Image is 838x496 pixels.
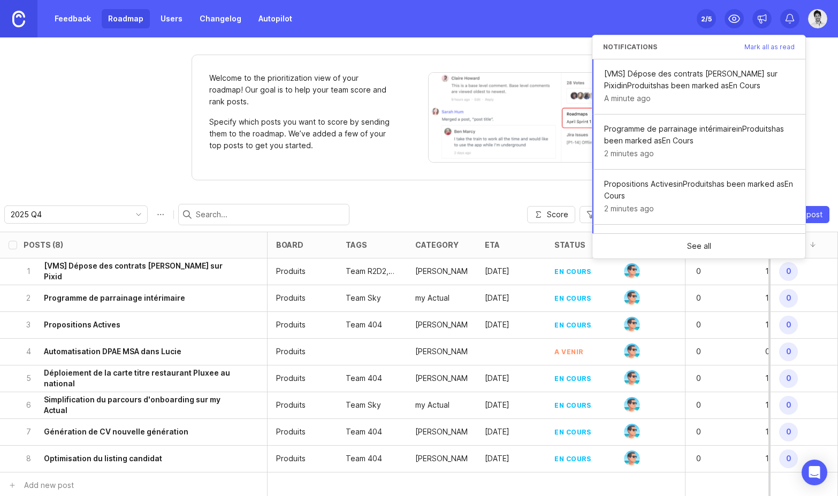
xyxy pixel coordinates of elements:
p: Produits [276,426,306,437]
a: Users [154,9,189,28]
p: [PERSON_NAME] [415,453,468,464]
span: Score [547,209,568,220]
span: 0 [779,316,798,334]
div: Lucie [415,266,468,277]
div: tags [346,241,367,249]
div: eta [485,241,500,249]
p: 0 [694,264,727,279]
div: Team 404 [346,426,382,437]
a: Automatisation DPAE MSA dans LucieinProduitshas been marked asA Venir2 minutes ago [592,225,805,280]
p: 1 [763,291,796,306]
p: Team Sky [346,400,381,410]
p: 0 [694,291,727,306]
h6: Automatisation DPAE MSA dans Lucie [44,346,181,357]
div: en cours [554,401,591,410]
h3: Notifications [603,44,657,50]
img: Benjamin Hareau [624,263,640,279]
img: Benjamin Hareau [624,397,640,413]
p: 8 [24,453,33,464]
div: en cours [554,267,591,276]
p: [PERSON_NAME] [415,266,468,277]
div: Open Intercom Messenger [802,460,827,485]
p: [DATE] [485,319,509,330]
h6: Génération de CV nouvelle génération [44,426,188,437]
h6: Propositions Actives [44,319,120,330]
p: [DATE] [485,373,509,384]
div: status [554,241,585,249]
a: Autopilot [252,9,299,28]
input: 2025 Q4 [11,209,129,220]
p: Produits [276,346,306,357]
button: Score [527,206,575,223]
img: Benjamin Hareau [624,290,640,306]
p: my Actual [415,293,450,303]
p: Team R2D2, Team Rocket [346,266,398,277]
span: 2 minutes ago [604,148,654,159]
h6: Déploiement de la carte titre restaurant Pluxee au national [44,368,237,389]
img: Benjamin Hareau [624,451,640,467]
p: [DATE] [485,266,509,277]
button: 4Automatisation DPAE MSA dans Lucie [24,339,237,365]
p: my Actual [415,400,450,410]
p: 2 [24,293,33,303]
button: 2/5 [697,9,716,28]
p: 0 [694,371,727,386]
button: 8Optimisation du listing candidat [24,446,237,472]
p: Produits [276,373,306,384]
div: Lucie [415,426,468,437]
h6: [VMS] Dépose des contrats [PERSON_NAME] sur Pixid [44,261,237,282]
p: Specify which posts you want to score by sending them to the roadmap. We’ve added a few of your t... [209,116,391,151]
div: en cours [554,454,591,463]
div: Lucie [415,453,468,464]
p: Team 404 [346,453,382,464]
span: 2 minutes ago [604,203,654,215]
span: [VMS] Dépose des contrats [PERSON_NAME] sur Pixid in Produits has been marked as En Cours [604,68,795,91]
p: Team 404 [346,319,382,330]
img: David Benzaken [808,9,827,28]
div: en cours [554,374,591,383]
p: 1 [763,371,796,386]
div: board [276,241,303,249]
svg: toggle icon [130,210,147,219]
p: [PERSON_NAME] [415,346,468,357]
h6: Simplification du parcours d'onboarding sur my Actual [44,394,237,416]
div: Produits [276,400,306,410]
button: 3Propositions Actives [24,312,237,338]
div: 2 /5 [701,11,712,26]
p: Team 404 [346,373,382,384]
div: en cours [554,428,591,437]
img: Benjamin Hareau [624,370,640,386]
p: 1 [763,424,796,439]
p: [PERSON_NAME] [415,373,468,384]
img: Benjamin Hareau [624,424,640,440]
button: Filters [580,206,628,223]
p: Produits [276,453,306,464]
img: Benjamin Hareau [624,344,640,360]
div: en cours [554,321,591,330]
a: See all [592,234,805,258]
a: Programme de parrainage intérimaireinProduitshas been marked asEn Cours2 minutes ago [592,115,805,170]
p: Produits [276,266,306,277]
p: 0 [694,317,727,332]
p: Produits [276,293,306,303]
p: [DATE] [485,453,509,464]
img: Canny Home [12,11,25,27]
span: 0 [779,342,798,361]
div: Produits [276,319,306,330]
span: 0 [779,262,798,281]
button: 6Simplification du parcours d'onboarding sur my Actual [24,392,237,418]
p: [DATE] [485,426,509,437]
p: 0 [694,344,727,359]
p: 0 [694,451,727,466]
p: 0 [694,424,727,439]
button: 1[VMS] Dépose des contrats [PERSON_NAME] sur Pixid [24,258,237,285]
span: Propositions Actives in Produits has been marked as En Cours [604,178,795,202]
